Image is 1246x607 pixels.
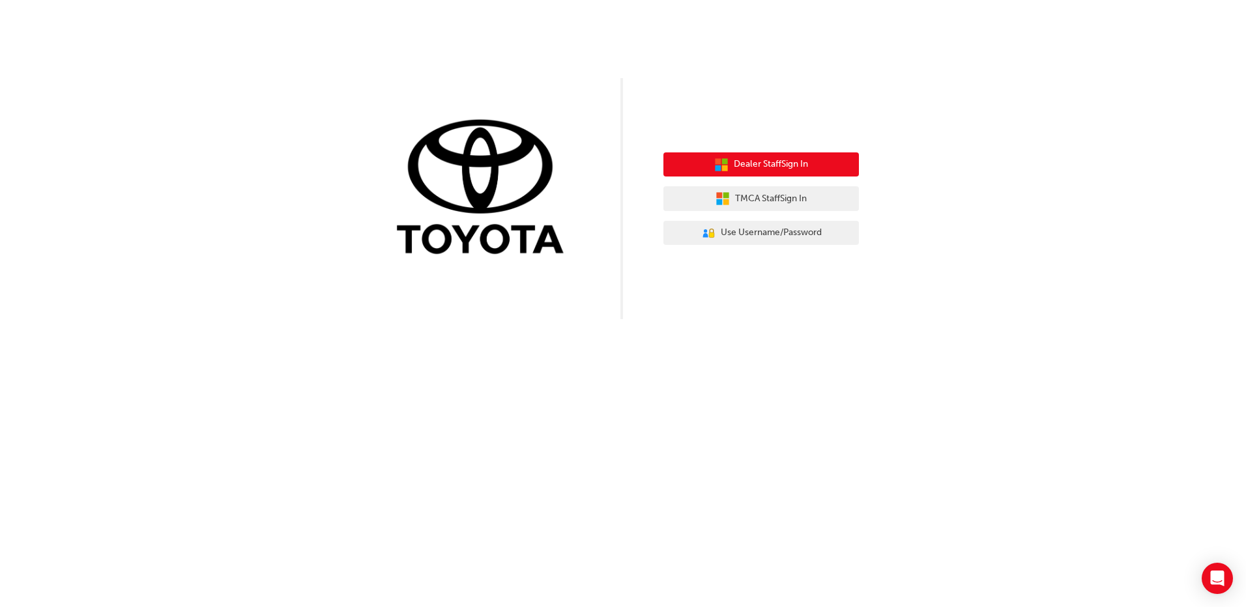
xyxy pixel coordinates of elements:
button: Use Username/Password [663,221,859,246]
span: Dealer Staff Sign In [734,157,808,172]
button: TMCA StaffSign In [663,186,859,211]
img: Trak [387,117,583,261]
div: Open Intercom Messenger [1202,563,1233,594]
span: TMCA Staff Sign In [735,191,807,206]
span: Use Username/Password [721,225,822,240]
button: Dealer StaffSign In [663,152,859,177]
